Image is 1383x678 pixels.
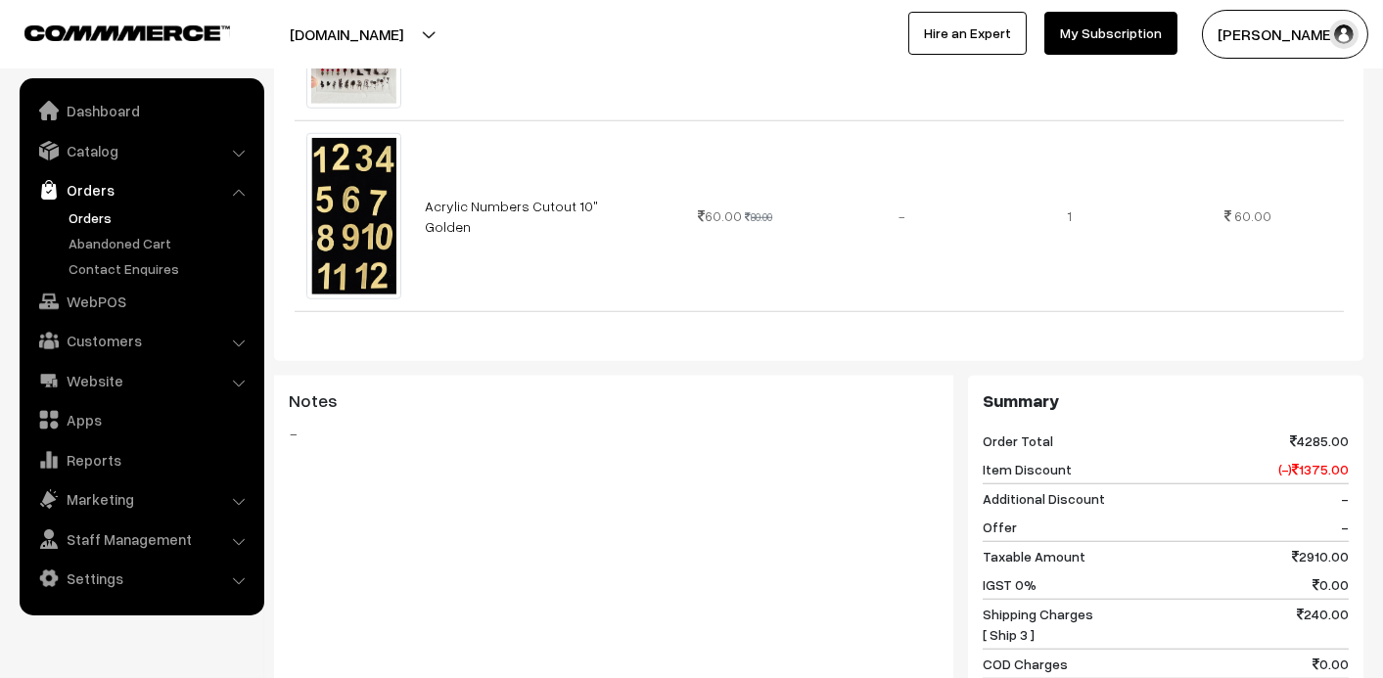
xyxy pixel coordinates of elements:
[1313,654,1349,674] span: 0.00
[24,20,196,43] a: COMMMERCE
[1292,546,1349,566] span: 2910.00
[64,207,257,228] a: Orders
[289,422,939,445] blockquote: -
[1297,604,1349,645] span: 240.00
[1278,459,1349,479] span: (-) 1375.00
[24,25,230,40] img: COMMMERCE
[908,12,1027,55] a: Hire an Expert
[698,207,742,224] span: 60.00
[24,172,257,207] a: Orders
[818,120,986,311] td: -
[289,390,939,412] h3: Notes
[1044,12,1177,55] a: My Subscription
[983,546,1085,566] span: Taxable Amount
[983,459,1072,479] span: Item Discount
[1290,430,1349,451] span: 4285.00
[983,488,1105,509] span: Additional Discount
[745,210,772,223] strike: 80.00
[983,517,1017,537] span: Offer
[983,574,1037,595] span: IGST 0%
[221,10,472,59] button: [DOMAIN_NAME]
[24,93,257,128] a: Dashboard
[306,133,402,299] img: 1706294703477-760362256.png
[24,402,257,437] a: Apps
[983,430,1053,451] span: Order Total
[24,363,257,398] a: Website
[24,284,257,319] a: WebPOS
[1341,517,1349,537] span: -
[24,481,257,517] a: Marketing
[1067,207,1072,224] span: 1
[983,604,1093,645] span: Shipping Charges [ Ship 3 ]
[24,442,257,477] a: Reports
[1313,574,1349,595] span: 0.00
[1341,488,1349,509] span: -
[983,654,1068,674] span: COD Charges
[1202,10,1368,59] button: [PERSON_NAME]…
[64,258,257,279] a: Contact Enquires
[24,323,257,358] a: Customers
[24,561,257,596] a: Settings
[24,133,257,168] a: Catalog
[983,390,1349,412] h3: Summary
[24,521,257,557] a: Staff Management
[1329,20,1359,49] img: user
[1234,207,1271,224] span: 60.00
[64,233,257,253] a: Abandoned Cart
[425,198,598,235] a: Acrylic Numbers Cutout 10" Golden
